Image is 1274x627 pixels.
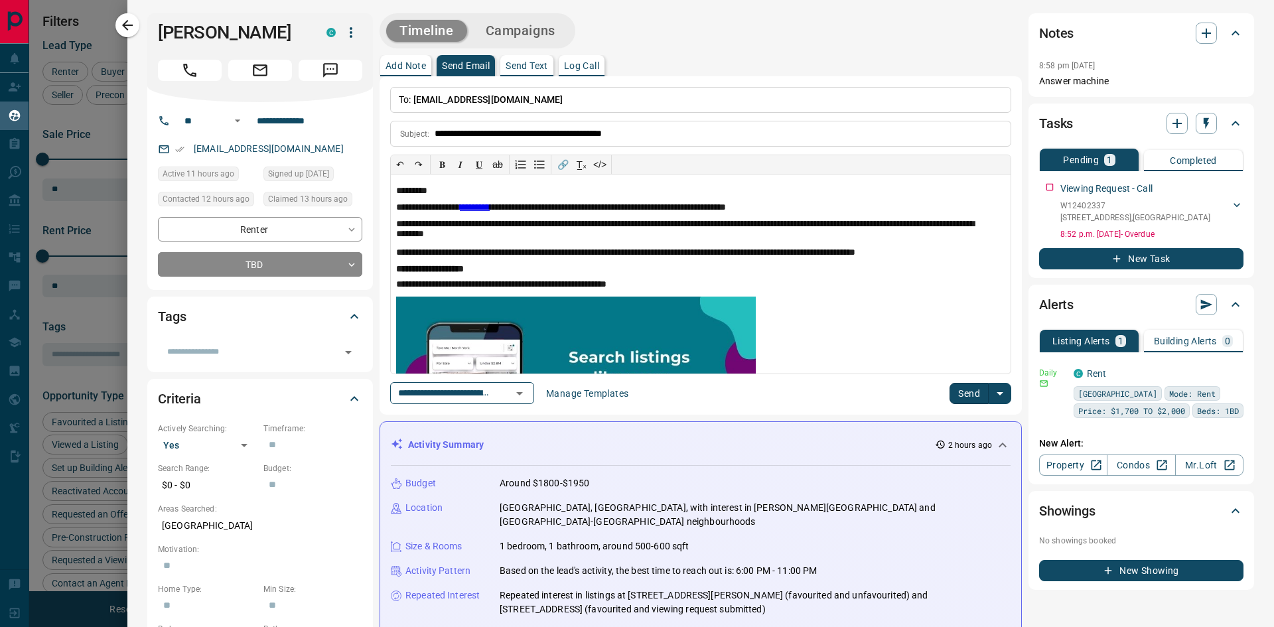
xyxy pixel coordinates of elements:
p: [GEOGRAPHIC_DATA], [GEOGRAPHIC_DATA], with interest in [PERSON_NAME][GEOGRAPHIC_DATA] and [GEOGRA... [500,501,1011,529]
span: Email [228,60,292,81]
span: [GEOGRAPHIC_DATA] [1078,387,1157,400]
p: Based on the lead's activity, the best time to reach out is: 6:00 PM - 11:00 PM [500,564,817,578]
span: [EMAIL_ADDRESS][DOMAIN_NAME] [413,94,563,105]
span: Call [158,60,222,81]
span: Price: $1,700 TO $2,000 [1078,404,1185,417]
p: Actively Searching: [158,423,257,435]
div: Criteria [158,383,362,415]
p: Search Range: [158,462,257,474]
div: Tags [158,301,362,332]
img: search_like_a_pro.jpg [396,297,756,454]
h2: Tasks [1039,113,1073,134]
p: W12402337 [1060,200,1210,212]
button: 🔗 [553,155,572,174]
p: Repeated Interest [405,589,480,602]
div: Sun Sep 14 2025 [158,192,257,210]
div: W12402337[STREET_ADDRESS],[GEOGRAPHIC_DATA] [1060,197,1243,226]
p: Activity Pattern [405,564,470,578]
div: Tasks [1039,107,1243,139]
p: Listing Alerts [1052,336,1110,346]
p: $0 - $0 [158,474,257,496]
svg: Email [1039,379,1048,388]
button: Numbered list [512,155,530,174]
span: Claimed 13 hours ago [268,192,348,206]
p: Add Note [386,61,426,70]
p: New Alert: [1039,437,1243,451]
p: Viewing Request - Call [1060,182,1153,196]
button: New Task [1039,248,1243,269]
span: 𝐔 [476,159,482,170]
a: Rent [1087,368,1107,379]
div: Sun Sep 14 2025 [263,192,362,210]
p: Around $1800-$1950 [500,476,589,490]
a: [EMAIL_ADDRESS][DOMAIN_NAME] [194,143,344,154]
button: Open [339,343,358,362]
div: split button [950,383,1011,404]
p: Daily [1039,367,1066,379]
p: 2 hours ago [948,439,992,451]
span: Signed up [DATE] [268,167,329,180]
button: 𝑰 [451,155,470,174]
button: </> [591,155,609,174]
p: Send Email [442,61,490,70]
h2: Showings [1039,500,1096,522]
p: Location [405,501,443,515]
button: New Showing [1039,560,1243,581]
span: Active 11 hours ago [163,167,234,180]
p: 1 [1118,336,1123,346]
div: Alerts [1039,289,1243,320]
p: 8:52 p.m. [DATE] - Overdue [1060,228,1243,240]
p: Areas Searched: [158,503,362,515]
span: Beds: 1BD [1197,404,1239,417]
h2: Notes [1039,23,1074,44]
button: ↶ [391,155,409,174]
h2: Alerts [1039,294,1074,315]
p: 8:58 pm [DATE] [1039,61,1096,70]
p: Budget: [263,462,362,474]
p: To: [390,87,1011,113]
button: ab [488,155,507,174]
button: Campaigns [472,20,569,42]
button: 𝐁 [433,155,451,174]
button: ↷ [409,155,428,174]
div: TBD [158,252,362,277]
p: Repeated interest in listings at [STREET_ADDRESS][PERSON_NAME] (favourited and unfavourited) and ... [500,589,1011,616]
s: ab [492,159,503,170]
p: 0 [1225,336,1230,346]
button: Open [510,384,529,403]
div: Mon Sep 08 2025 [263,167,362,185]
button: 𝐔 [470,155,488,174]
p: No showings booked [1039,535,1243,547]
p: Building Alerts [1154,336,1217,346]
div: Activity Summary2 hours ago [391,433,1011,457]
h1: [PERSON_NAME] [158,22,307,43]
p: 1 [1107,155,1112,165]
span: Contacted 12 hours ago [163,192,249,206]
p: Subject: [400,128,429,140]
p: [GEOGRAPHIC_DATA] [158,515,362,537]
p: Log Call [564,61,599,70]
button: Timeline [386,20,467,42]
p: Activity Summary [408,438,484,452]
p: Min Size: [263,583,362,595]
p: Size & Rooms [405,539,462,553]
p: Timeframe: [263,423,362,435]
button: T̲ₓ [572,155,591,174]
p: Home Type: [158,583,257,595]
div: Notes [1039,17,1243,49]
div: Sun Sep 14 2025 [158,167,257,185]
p: [STREET_ADDRESS] , [GEOGRAPHIC_DATA] [1060,212,1210,224]
a: Property [1039,454,1107,476]
span: Mode: Rent [1169,387,1216,400]
svg: Email Verified [175,145,184,154]
p: 1 bedroom, 1 bathroom, around 500-600 sqft [500,539,689,553]
p: Budget [405,476,436,490]
p: Pending [1063,155,1099,165]
h2: Criteria [158,388,201,409]
div: Renter [158,217,362,242]
button: Open [230,113,246,129]
button: Bullet list [530,155,549,174]
p: Send Text [506,61,548,70]
div: condos.ca [326,28,336,37]
p: Completed [1170,156,1217,165]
